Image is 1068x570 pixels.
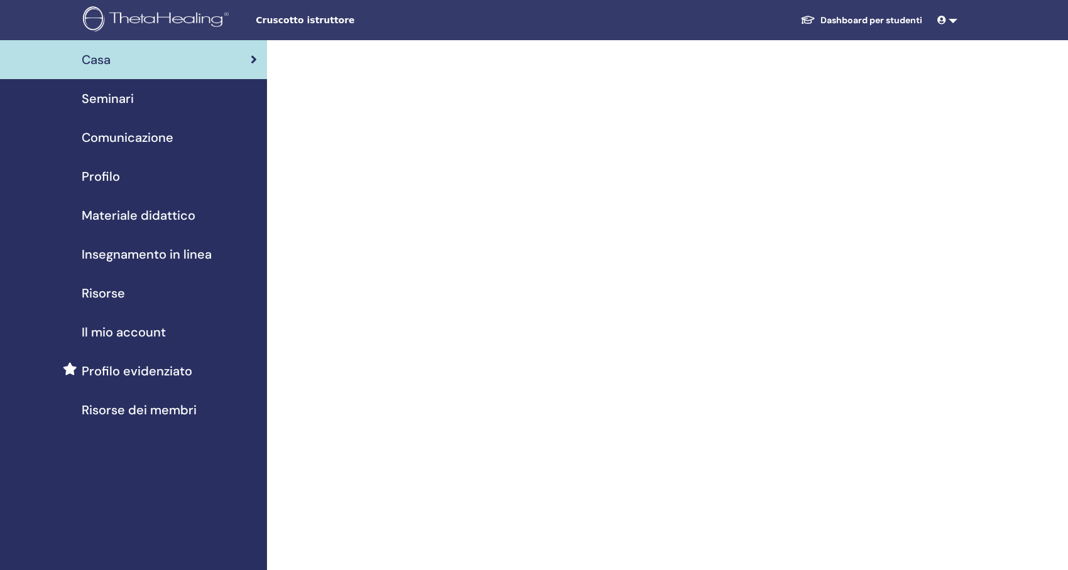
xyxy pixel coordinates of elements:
[790,9,932,32] a: Dashboard per studenti
[82,167,120,186] span: Profilo
[82,50,111,69] span: Casa
[82,128,173,147] span: Comunicazione
[82,323,166,341] span: Il mio account
[82,89,134,108] span: Seminari
[82,362,192,380] span: Profilo evidenziato
[82,206,195,225] span: Materiale didattico
[83,6,233,35] img: logo.png
[82,284,125,303] span: Risorse
[82,245,212,264] span: Insegnamento in linea
[800,14,815,25] img: graduation-cap-white.svg
[82,401,197,419] span: Risorse dei membri
[256,14,444,27] span: Cruscotto istruttore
